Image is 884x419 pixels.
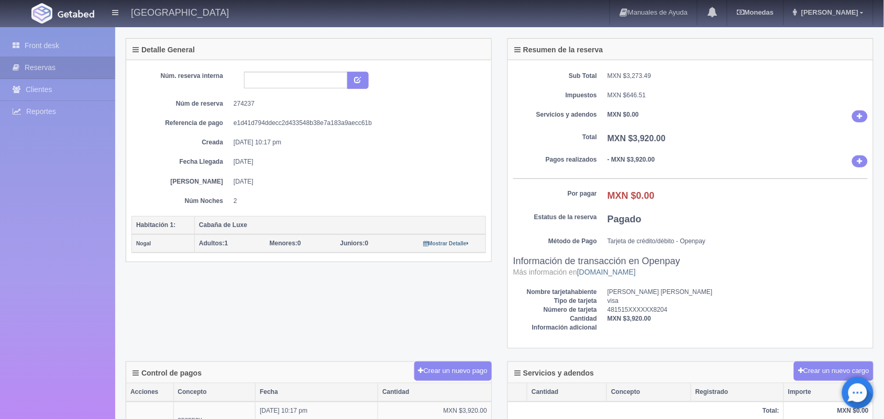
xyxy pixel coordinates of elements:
dt: Por pagar [513,189,597,198]
button: Crear un nuevo pago [414,361,492,381]
dd: MXN $646.51 [607,91,868,100]
img: Getabed [58,10,94,18]
th: Cantidad [378,383,491,401]
b: MXN $0.00 [607,190,655,201]
dt: Nombre tarjetahabiente [513,288,597,297]
b: Monedas [737,8,773,16]
img: Getabed [31,3,52,24]
dt: Sub Total [513,72,597,81]
b: Pagado [607,214,642,224]
dt: [PERSON_NAME] [139,177,223,186]
b: - MXN $3,920.00 [607,156,655,163]
th: Concepto [607,383,691,401]
span: [PERSON_NAME] [799,8,858,16]
b: MXN $3,920.00 [607,134,666,143]
h4: Detalle General [132,46,195,54]
dd: MXN $3,273.49 [607,72,868,81]
dt: Tipo de tarjeta [513,297,597,305]
dd: 274237 [234,99,478,108]
small: Mostrar Detalle [423,241,469,246]
b: MXN $3,920.00 [607,315,651,322]
dd: [DATE] 10:17 pm [234,138,478,147]
strong: Adultos: [199,240,225,247]
th: Acciones [126,383,173,401]
a: [DOMAIN_NAME] [577,268,636,276]
dt: Fecha Llegada [139,157,223,166]
span: 0 [270,240,301,247]
th: Registrado [691,383,784,401]
h4: Control de pagos [132,369,202,377]
a: Mostrar Detalle [423,240,469,247]
strong: Juniors: [340,240,365,247]
th: Cantidad [527,383,607,401]
dd: [PERSON_NAME] [PERSON_NAME] [607,288,868,297]
small: Nogal [136,241,151,246]
dd: Tarjeta de crédito/débito - Openpay [607,237,868,246]
dt: Impuestos [513,91,597,100]
dd: visa [607,297,868,305]
dt: Núm de reserva [139,99,223,108]
dd: 2 [234,197,478,206]
dt: Creada [139,138,223,147]
dd: e1d41d794ddecc2d433548b38e7a183a9aecc61b [234,119,478,128]
span: 1 [199,240,228,247]
dt: Núm. reserva interna [139,72,223,81]
th: Importe [784,383,873,401]
h4: Resumen de la reserva [514,46,603,54]
small: Más información en [513,268,636,276]
h4: Servicios y adendos [514,369,594,377]
strong: Menores: [270,240,297,247]
dt: Estatus de la reserva [513,213,597,222]
b: MXN $0.00 [607,111,639,118]
th: Concepto [173,383,256,401]
dt: Servicios y adendos [513,110,597,119]
h4: [GEOGRAPHIC_DATA] [131,5,229,18]
dt: Total [513,133,597,142]
dt: Referencia de pago [139,119,223,128]
dd: [DATE] [234,177,478,186]
dt: Cantidad [513,314,597,323]
th: Fecha [256,383,378,401]
h3: Información de transacción en Openpay [513,256,868,277]
dt: Núm Noches [139,197,223,206]
th: Cabaña de Luxe [195,216,486,234]
dt: Método de Pago [513,237,597,246]
dd: 481515XXXXXX8204 [607,305,868,314]
dt: Información adicional [513,323,597,332]
b: Habitación 1: [136,221,175,229]
dt: Número de tarjeta [513,305,597,314]
dd: [DATE] [234,157,478,166]
dt: Pagos realizados [513,155,597,164]
button: Crear un nuevo cargo [794,361,874,381]
span: 0 [340,240,369,247]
